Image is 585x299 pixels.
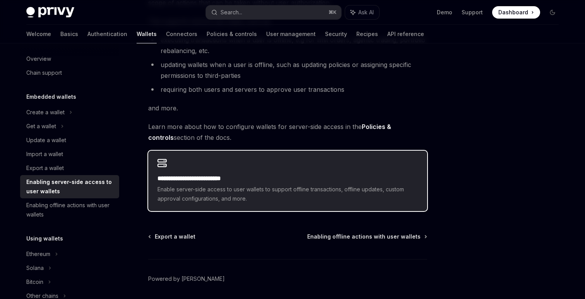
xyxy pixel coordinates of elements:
[26,263,44,273] div: Solana
[221,8,242,17] div: Search...
[345,5,379,19] button: Ask AI
[207,25,257,43] a: Policies & controls
[148,103,427,113] span: and more.
[26,122,56,131] div: Get a wallet
[26,108,65,117] div: Create a wallet
[20,161,119,175] a: Export a wallet
[87,25,127,43] a: Authentication
[149,233,195,241] a: Export a wallet
[546,6,559,19] button: Toggle dark mode
[26,68,62,77] div: Chain support
[307,233,426,241] a: Enabling offline actions with user wallets
[26,92,76,101] h5: Embedded wallets
[26,136,66,145] div: Update a wallet
[157,185,418,203] span: Enable server-side access to user wallets to support offline transactions, offline updates, custo...
[148,59,427,81] li: updating wallets when a user is offline, such as updating policies or assigning specific permissi...
[307,233,421,241] span: Enabling offline actions with user wallets
[148,121,427,143] span: Learn more about how to configure wallets for server-side access in the section of the docs.
[26,234,63,243] h5: Using wallets
[26,277,43,287] div: Bitcoin
[20,66,119,80] a: Chain support
[26,149,63,159] div: Import a wallet
[60,25,78,43] a: Basics
[155,233,195,241] span: Export a wallet
[148,34,427,56] li: executing transactions when a user is offline, e.g for limit orders, agentic trading, portfolio r...
[437,9,452,16] a: Demo
[492,6,540,19] a: Dashboard
[26,249,50,259] div: Ethereum
[328,9,337,15] span: ⌘ K
[137,25,157,43] a: Wallets
[26,7,74,18] img: dark logo
[20,198,119,222] a: Enabling offline actions with user wallets
[148,275,225,283] a: Powered by [PERSON_NAME]
[266,25,316,43] a: User management
[26,54,51,64] div: Overview
[20,52,119,66] a: Overview
[20,147,119,161] a: Import a wallet
[166,25,197,43] a: Connectors
[26,25,51,43] a: Welcome
[325,25,347,43] a: Security
[498,9,528,16] span: Dashboard
[148,84,427,95] li: requiring both users and servers to approve user transactions
[462,9,483,16] a: Support
[206,5,341,19] button: Search...⌘K
[20,175,119,198] a: Enabling server-side access to user wallets
[26,201,115,219] div: Enabling offline actions with user wallets
[356,25,378,43] a: Recipes
[26,163,64,173] div: Export a wallet
[20,133,119,147] a: Update a wallet
[358,9,374,16] span: Ask AI
[387,25,424,43] a: API reference
[26,177,115,196] div: Enabling server-side access to user wallets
